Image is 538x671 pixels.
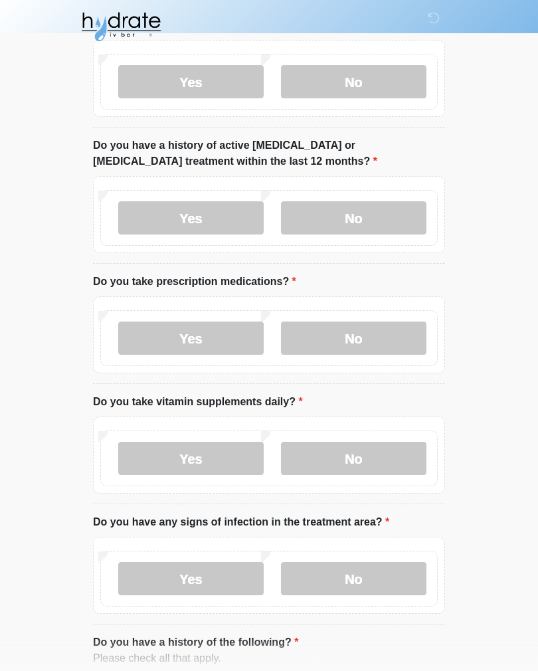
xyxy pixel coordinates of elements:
label: Do you have a history of active [MEDICAL_DATA] or [MEDICAL_DATA] treatment within the last 12 mon... [93,138,445,169]
label: Yes [118,562,264,595]
label: Do you take prescription medications? [93,274,296,290]
label: Do you have any signs of infection in the treatment area? [93,514,389,530]
label: No [281,65,426,98]
label: Yes [118,201,264,235]
label: No [281,201,426,235]
label: Yes [118,65,264,98]
label: Yes [118,442,264,475]
label: Yes [118,322,264,355]
label: No [281,562,426,595]
label: No [281,322,426,355]
img: Hydrate IV Bar - Fort Collins Logo [80,10,162,43]
div: Please check all that apply. [93,650,445,666]
label: No [281,442,426,475]
label: Do you take vitamin supplements daily? [93,394,303,410]
label: Do you have a history of the following? [93,634,298,650]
